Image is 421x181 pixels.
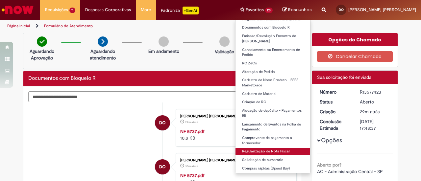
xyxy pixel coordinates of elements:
[265,8,273,13] span: 20
[360,99,390,105] div: Aberto
[288,7,312,13] span: Rascunhos
[235,60,310,67] a: RC ZeCo
[235,156,310,164] a: Solicitação de numerário
[235,148,310,155] a: Regularização de Nota Fiscal
[44,23,93,29] a: Formulário de Atendimento
[180,128,205,134] a: NF 5737.pdf
[235,46,310,58] a: Cancelamento ou Encerramento de Pedido
[148,48,179,55] p: Em andamento
[7,23,30,29] a: Página inicial
[339,8,344,12] span: DO
[26,48,58,61] p: Aguardando Aprovação
[283,7,312,13] a: Rascunhos
[98,36,108,47] img: arrow-next.png
[235,107,310,119] a: Alocação de depósito - Pagamentos BR
[87,48,119,61] p: Aguardando atendimento
[348,7,416,12] span: [PERSON_NAME] [PERSON_NAME]
[185,120,198,124] span: 29m atrás
[161,7,199,14] div: Padroniza
[246,7,264,13] span: Favoritos
[315,118,355,131] dt: Conclusão Estimada
[360,89,390,95] div: R13577423
[312,33,398,46] div: Opções do Chamado
[317,162,341,168] b: Aberto por?
[360,108,390,115] div: 29/09/2025 14:48:34
[185,164,198,168] span: 30m atrás
[28,76,96,81] h2: Documentos com Bloqueio R Histórico de tíquete
[315,108,355,115] dt: Criação
[28,91,259,102] textarea: Digite sua mensagem aqui...
[235,77,310,89] a: Cadastro de Novo Produto - BEES Marketplace
[235,99,310,106] a: Criação de RC
[159,159,165,175] span: DO
[235,134,310,147] a: Comprovante de pagamento a fornecedor
[317,169,383,174] span: AC - Administração Central - SP
[85,7,131,13] span: Despesas Corporativas
[37,36,47,47] img: check-circle-green.png
[215,48,234,55] p: Validação
[235,165,310,172] a: Compras rápidas (Speed Buy)
[315,99,355,105] dt: Status
[180,158,290,162] div: [PERSON_NAME] [PERSON_NAME]
[235,20,310,173] ul: Favoritos
[69,8,75,13] span: 11
[317,74,371,80] span: Sua solicitação foi enviada
[183,7,199,14] p: +GenAi
[159,36,169,47] img: img-circle-grey.png
[45,7,68,13] span: Requisições
[360,118,390,131] div: [DATE] 17:48:37
[180,114,290,118] div: [PERSON_NAME] [PERSON_NAME]
[180,172,205,178] a: NF 5737.pdf
[155,159,170,174] div: Daniela Arcanjo de Oliveira
[235,90,310,98] a: Cadastro de Material
[360,109,380,115] time: 29/09/2025 14:48:34
[360,109,380,115] span: 29m atrás
[159,115,165,131] span: DO
[235,121,310,133] a: Lançamento de Eventos na Folha de Pagamento
[235,33,310,45] a: Emissão/Devolução Encontro de [PERSON_NAME]
[235,24,310,31] a: Documentos com Bloqueio R
[1,3,35,16] img: ServiceNow
[219,36,230,47] img: img-circle-grey.png
[185,120,198,124] time: 29/09/2025 14:48:26
[141,7,151,13] span: More
[315,89,355,95] dt: Número
[180,128,290,141] div: 10.8 KB
[317,51,393,62] button: Cancelar Chamado
[155,115,170,130] div: Daniela Arcanjo de Oliveira
[5,20,276,32] ul: Trilhas de página
[185,164,198,168] time: 29/09/2025 14:47:48
[235,68,310,76] a: Alteração de Pedido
